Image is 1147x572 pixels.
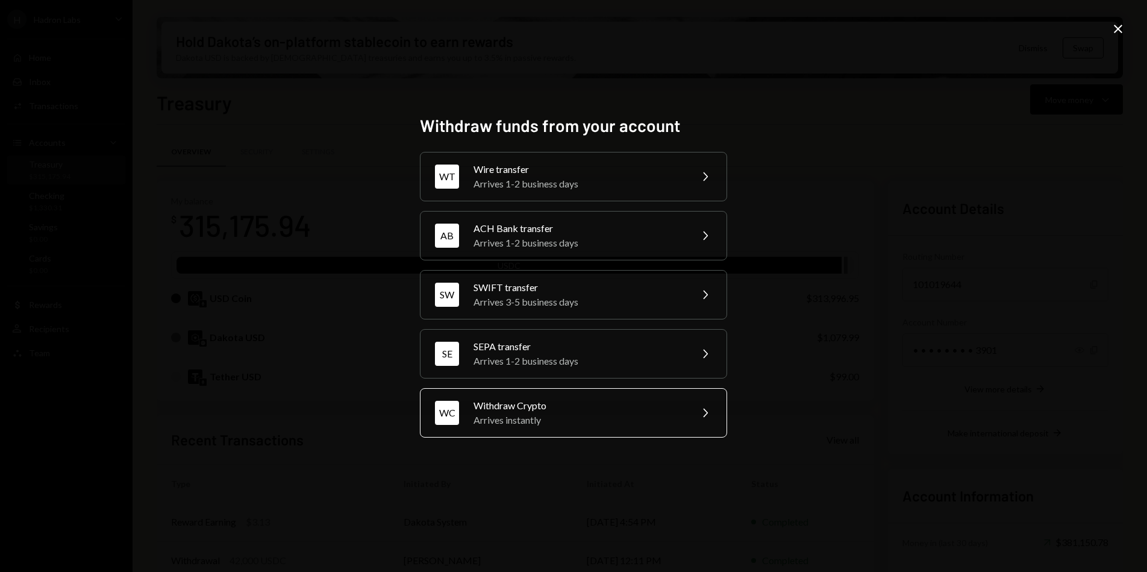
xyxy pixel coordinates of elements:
[420,114,727,137] h2: Withdraw funds from your account
[473,398,683,413] div: Withdraw Crypto
[420,270,727,319] button: SWSWIFT transferArrives 3-5 business days
[473,295,683,309] div: Arrives 3-5 business days
[473,413,683,427] div: Arrives instantly
[420,211,727,260] button: ABACH Bank transferArrives 1-2 business days
[420,152,727,201] button: WTWire transferArrives 1-2 business days
[473,280,683,295] div: SWIFT transfer
[435,401,459,425] div: WC
[473,339,683,354] div: SEPA transfer
[473,162,683,177] div: Wire transfer
[473,177,683,191] div: Arrives 1-2 business days
[420,329,727,379] button: SESEPA transferArrives 1-2 business days
[435,224,459,248] div: AB
[473,236,683,250] div: Arrives 1-2 business days
[435,342,459,366] div: SE
[435,165,459,189] div: WT
[473,221,683,236] div: ACH Bank transfer
[420,388,727,438] button: WCWithdraw CryptoArrives instantly
[435,283,459,307] div: SW
[473,354,683,368] div: Arrives 1-2 business days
